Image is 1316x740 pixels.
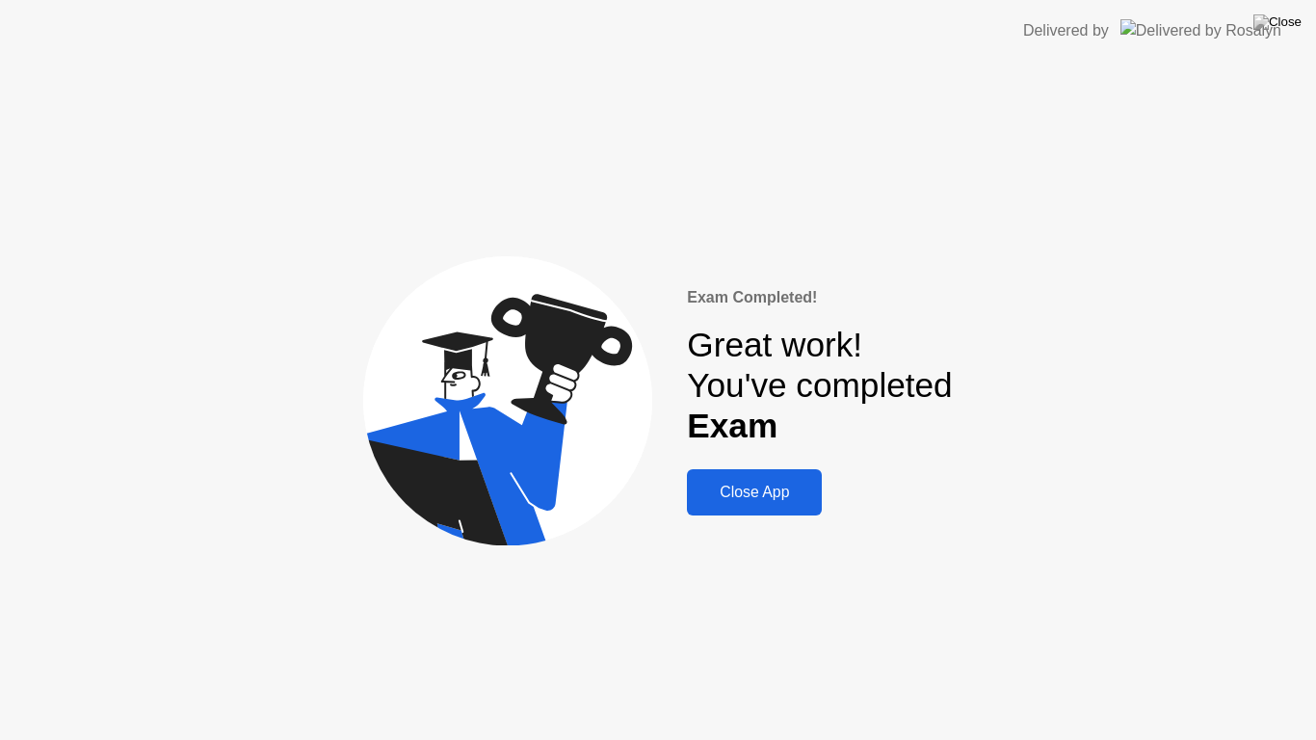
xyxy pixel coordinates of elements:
div: Exam Completed! [687,286,952,309]
div: Delivered by [1023,19,1109,42]
img: Close [1253,14,1302,30]
img: Delivered by Rosalyn [1120,19,1281,41]
div: Close App [693,484,816,501]
b: Exam [687,407,777,444]
div: Great work! You've completed [687,325,952,447]
button: Close App [687,469,822,515]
